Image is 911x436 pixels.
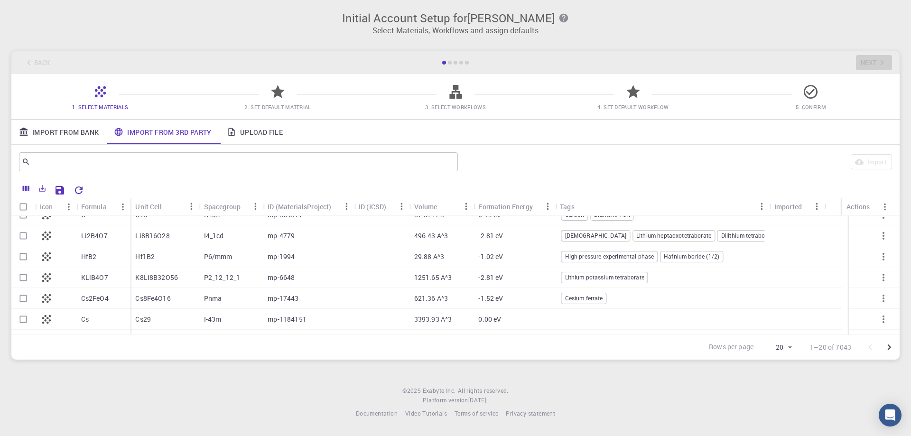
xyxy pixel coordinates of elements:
p: Cs [81,315,89,324]
p: K8Li8B32O56 [135,273,178,282]
span: Exabyte Inc. [423,387,456,394]
button: Export [34,181,50,196]
span: 1. Select Materials [72,103,128,111]
span: Documentation [356,409,398,417]
button: Menu [877,199,892,214]
span: Video Tutorials [405,409,447,417]
span: Terms of service [455,409,498,417]
button: Menu [61,199,76,214]
p: -2.81 eV [478,273,503,282]
p: mp-17443 [268,294,298,303]
div: 20 [759,341,795,354]
div: Actions [846,197,870,216]
p: Cs29 [135,315,151,324]
button: Menu [339,199,354,214]
span: Hafnium boride (1/2) [660,252,723,260]
p: 3393.93 A^3 [414,315,452,324]
button: Menu [809,199,825,214]
p: 1–20 of 7043 [810,343,851,352]
button: Menu [184,199,199,214]
a: Documentation [356,409,398,418]
p: Rows per page: [709,342,755,353]
div: Spacegroup [199,197,263,216]
span: Cesium ferrate [562,294,606,302]
button: Go to next page [880,338,899,357]
div: Actions [842,197,892,216]
p: 496.43 A^3 [414,231,448,241]
button: Menu [754,199,770,214]
div: Tags [560,197,575,216]
div: Imported [770,197,825,216]
p: P6/mmm [204,252,232,261]
button: Menu [458,199,474,214]
p: Li2B4O7 [81,231,108,241]
div: Imported [774,197,802,216]
p: P2_12_12_1 [204,273,241,282]
p: Pnma [204,294,222,303]
span: 5. Confirm [796,103,826,111]
button: Save Explorer Settings [50,181,69,200]
a: Upload File [219,120,290,144]
p: 0.00 eV [478,315,501,324]
span: Platform version [423,396,468,405]
p: Cs8Fe4O16 [135,294,170,303]
span: 4. Set Default Workflow [597,103,669,111]
div: Icon [40,197,53,216]
p: I4_1cd [204,231,224,241]
div: Tags [555,197,770,216]
p: Hf1B2 [135,252,155,261]
button: Reset Explorer Settings [69,181,88,200]
div: Volume [409,197,474,216]
p: 621.36 A^3 [414,294,448,303]
a: Video Tutorials [405,409,447,418]
a: Privacy statement [506,409,555,418]
div: Unit Cell [130,197,199,216]
div: Icon [35,197,76,216]
div: Volume [414,197,437,216]
span: [DEMOGRAPHIC_DATA] [562,232,630,240]
div: ID (ICSD) [359,197,386,216]
p: mp-1994 [268,252,295,261]
p: HfB2 [81,252,97,261]
p: 1251.65 A^3 [414,273,452,282]
span: © 2025 [402,386,422,396]
a: Terms of service [455,409,498,418]
span: [DATE] . [468,396,488,404]
a: [DATE]. [468,396,488,405]
span: Lithium potassium tetraborate [562,273,648,281]
div: ID (MaterialsProject) [263,197,354,216]
p: KLiB4O7 [81,273,108,282]
a: Import From Bank [11,120,106,144]
span: 2. Set Default Material [244,103,311,111]
div: ID (ICSD) [354,197,409,216]
span: All rights reserved. [458,386,509,396]
div: Formation Energy [478,197,532,216]
div: Formation Energy [474,197,555,216]
div: Spacegroup [204,197,241,216]
span: High pressure experimental phase [562,252,658,260]
span: Dilithium tetraborate [718,232,779,240]
span: Privacy statement [506,409,555,417]
p: 29.88 A^3 [414,252,444,261]
span: Lithium heptaoxotetraborate [633,232,715,240]
div: Unit Cell [135,197,161,216]
p: -1.52 eV [478,294,503,303]
button: Menu [248,199,263,214]
p: Cs2FeO4 [81,294,109,303]
p: Li8B16O28 [135,231,169,241]
button: Columns [18,181,34,196]
p: mp-6648 [268,273,295,282]
p: mp-4779 [268,231,295,241]
span: 3. Select Workflows [425,103,486,111]
p: -1.02 eV [478,252,503,261]
h3: Initial Account Setup for [PERSON_NAME] [17,11,894,25]
p: I-43m [204,315,222,324]
button: Menu [540,199,555,214]
p: Select Materials, Workflows and assign defaults [17,25,894,36]
p: mp-1184151 [268,315,307,324]
div: Open Intercom Messenger [879,404,902,427]
a: Import From 3rd Party [106,120,219,144]
button: Menu [115,199,130,214]
button: Menu [394,199,409,214]
div: Formula [81,197,107,216]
